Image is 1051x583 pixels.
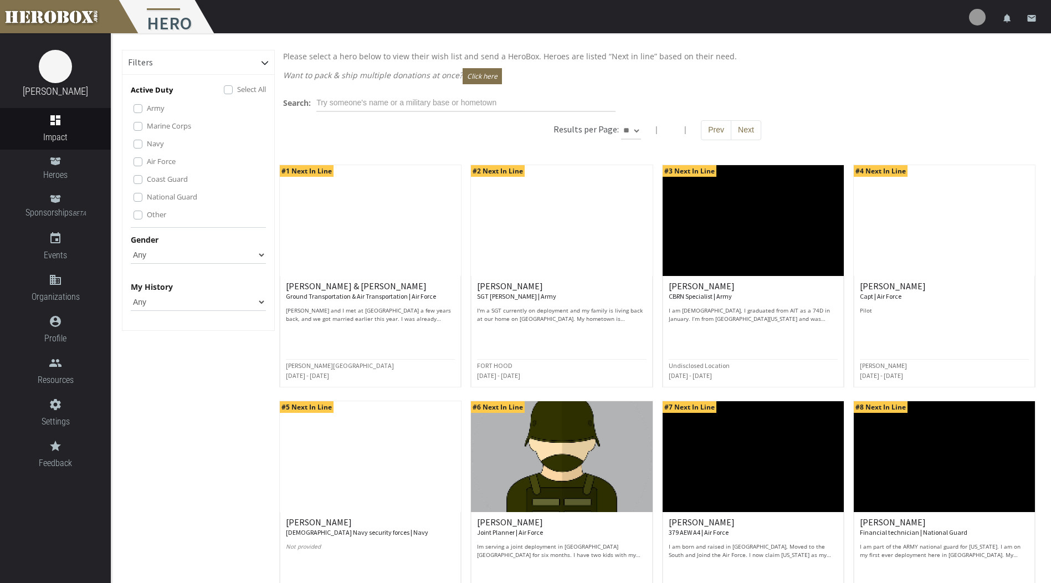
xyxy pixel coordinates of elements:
small: [PERSON_NAME] [860,361,907,370]
p: Pilot [860,306,1029,323]
img: image [39,50,72,83]
small: [DEMOGRAPHIC_DATA] Navy security forces | Navy [286,528,428,536]
p: Want to pack & ship multiple donations at once? [283,68,1032,84]
small: Capt | Air Force [860,292,901,300]
i: notifications [1002,13,1012,23]
small: 379 AEW A4 | Air Force [669,528,729,536]
span: | [654,124,659,135]
button: Next [731,120,761,140]
small: [DATE] - [DATE] [286,371,329,380]
p: I am [DEMOGRAPHIC_DATA], I graduated from AIT as a 74D in January. I’m from [GEOGRAPHIC_DATA][US_... [669,306,838,323]
label: National Guard [147,191,197,203]
button: Click here [463,68,502,84]
span: | [683,124,688,135]
span: #2 Next In Line [471,165,525,177]
label: Marine Corps [147,120,191,132]
label: Search: [283,96,311,109]
a: [PERSON_NAME] [23,85,88,97]
p: I am part of the ARMY national guard for [US_STATE]. I am on my first ever deployment here in [GE... [860,543,1029,559]
span: #1 Next In Line [280,165,334,177]
h6: [PERSON_NAME] [477,282,646,301]
h6: [PERSON_NAME] [286,518,455,537]
p: [PERSON_NAME] and I met at [GEOGRAPHIC_DATA] a few years back, and we got married earlier this ye... [286,306,455,323]
label: Other [147,208,166,221]
span: #8 Next In Line [854,401,908,413]
p: Please select a hero below to view their wish list and send a HeroBox. Heroes are listed “Next in... [283,50,1032,63]
label: Navy [147,137,164,150]
span: #5 Next In Line [280,401,334,413]
small: [PERSON_NAME][GEOGRAPHIC_DATA] [286,361,394,370]
label: Air Force [147,155,176,167]
label: Select All [237,83,266,95]
i: dashboard [49,114,62,127]
span: #7 Next In Line [663,401,716,413]
span: #4 Next In Line [854,165,908,177]
p: I am born and raised in [GEOGRAPHIC_DATA], Moved to the South and Joind the Air Force. I now clai... [669,543,838,559]
small: [DATE] - [DATE] [669,371,712,380]
a: #1 Next In Line [PERSON_NAME] & [PERSON_NAME] Ground Transportation & Air Transportation | Air Fo... [279,165,462,387]
a: #3 Next In Line [PERSON_NAME] CBRN Specialist | Army I am [DEMOGRAPHIC_DATA], I graduated from AI... [662,165,844,387]
img: user-image [969,9,986,25]
small: [DATE] - [DATE] [860,371,903,380]
label: Army [147,102,165,114]
small: [DATE] - [DATE] [477,371,520,380]
span: #3 Next In Line [663,165,716,177]
h6: [PERSON_NAME] [669,518,838,537]
h6: [PERSON_NAME] [669,282,838,301]
span: #6 Next In Line [471,401,525,413]
small: BETA [73,210,86,217]
small: Joint Planner | Air Force [477,528,543,536]
h6: [PERSON_NAME] [477,518,646,537]
input: Try someone's name or a military base or hometown [316,94,616,112]
h6: Filters [128,58,153,68]
small: CBRN Specialist | Army [669,292,732,300]
button: Prev [701,120,731,140]
small: FORT HOOD [477,361,512,370]
a: #4 Next In Line [PERSON_NAME] Capt | Air Force Pilot [PERSON_NAME] [DATE] - [DATE] [853,165,1035,387]
label: Gender [131,233,158,246]
label: My History [131,280,173,293]
p: Active Duty [131,84,173,96]
a: #2 Next In Line [PERSON_NAME] SGT [PERSON_NAME] | Army I'm a SGT currently on deployment and my f... [470,165,653,387]
small: Financial technician | National Guard [860,528,967,536]
p: I'm a SGT currently on deployment and my family is living back at our home on [GEOGRAPHIC_DATA]. ... [477,306,646,323]
small: SGT [PERSON_NAME] | Army [477,292,556,300]
p: Im serving a joint deployment in [GEOGRAPHIC_DATA] [GEOGRAPHIC_DATA] for six months. I have two k... [477,543,646,559]
i: email [1027,13,1037,23]
h6: [PERSON_NAME] [860,518,1029,537]
h6: Results per Page: [553,124,619,135]
h6: [PERSON_NAME] & [PERSON_NAME] [286,282,455,301]
small: Ground Transportation & Air Transportation | Air Force [286,292,436,300]
h6: [PERSON_NAME] [860,282,1029,301]
label: Coast Guard [147,173,188,185]
p: Not provided [286,543,455,559]
small: Undisclosed Location [669,361,730,370]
